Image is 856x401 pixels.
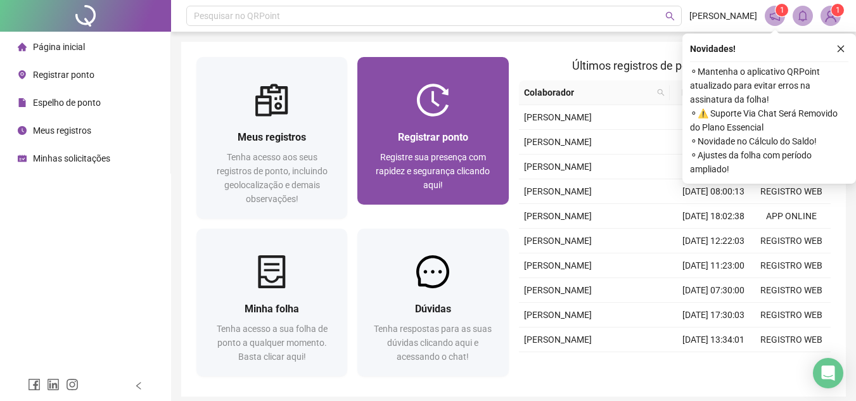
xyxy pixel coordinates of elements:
[690,134,848,148] span: ⚬ Novidade no Cálculo do Saldo!
[33,125,91,136] span: Meus registros
[524,211,592,221] span: [PERSON_NAME]
[675,86,730,99] span: Data/Hora
[675,204,753,229] td: [DATE] 18:02:38
[524,162,592,172] span: [PERSON_NAME]
[524,137,592,147] span: [PERSON_NAME]
[831,4,844,16] sup: Atualize o seu contato no menu Meus Dados
[675,105,753,130] td: [DATE] 18:40:16
[753,278,831,303] td: REGISTRO WEB
[33,98,101,108] span: Espelho de ponto
[18,154,27,163] span: schedule
[18,98,27,107] span: file
[675,253,753,278] td: [DATE] 11:23:00
[836,44,845,53] span: close
[33,42,85,52] span: Página inicial
[821,6,840,25] img: 85006
[134,381,143,390] span: left
[357,57,508,205] a: Registrar pontoRegistre sua presença com rapidez e segurança clicando aqui!
[66,378,79,391] span: instagram
[753,204,831,229] td: APP ONLINE
[690,65,848,106] span: ⚬ Mantenha o aplicativo QRPoint atualizado para evitar erros na assinatura da folha!
[675,229,753,253] td: [DATE] 12:22:03
[689,9,757,23] span: [PERSON_NAME]
[524,186,592,196] span: [PERSON_NAME]
[675,278,753,303] td: [DATE] 07:30:00
[670,80,745,105] th: Data/Hora
[655,83,667,102] span: search
[47,378,60,391] span: linkedin
[415,303,451,315] span: Dúvidas
[524,310,592,320] span: [PERSON_NAME]
[376,152,490,190] span: Registre sua presença com rapidez e segurança clicando aqui!
[675,303,753,328] td: [DATE] 17:30:03
[797,10,808,22] span: bell
[18,42,27,51] span: home
[217,152,328,204] span: Tenha acesso aos seus registros de ponto, incluindo geolocalização e demais observações!
[572,59,777,72] span: Últimos registros de ponto sincronizados
[238,131,306,143] span: Meus registros
[217,324,328,362] span: Tenha acesso a sua folha de ponto a qualquer momento. Basta clicar aqui!
[836,6,840,15] span: 1
[813,358,843,388] div: Open Intercom Messenger
[33,70,94,80] span: Registrar ponto
[675,130,753,155] td: [DATE] 12:48:16
[753,179,831,204] td: REGISTRO WEB
[690,106,848,134] span: ⚬ ⚠️ Suporte Via Chat Será Removido do Plano Essencial
[780,6,784,15] span: 1
[769,10,781,22] span: notification
[675,179,753,204] td: [DATE] 08:00:13
[18,70,27,79] span: environment
[245,303,299,315] span: Minha folha
[196,57,347,219] a: Meus registrosTenha acesso aos seus registros de ponto, incluindo geolocalização e demais observa...
[753,303,831,328] td: REGISTRO WEB
[524,86,653,99] span: Colaborador
[753,352,831,377] td: APP ONLINE
[524,334,592,345] span: [PERSON_NAME]
[675,155,753,179] td: [DATE] 11:48:27
[665,11,675,21] span: search
[524,285,592,295] span: [PERSON_NAME]
[374,324,492,362] span: Tenha respostas para as suas dúvidas clicando aqui e acessando o chat!
[753,229,831,253] td: REGISTRO WEB
[196,229,347,376] a: Minha folhaTenha acesso a sua folha de ponto a qualquer momento. Basta clicar aqui!
[690,42,736,56] span: Novidades !
[675,352,753,377] td: [DATE] 12:34:11
[524,260,592,271] span: [PERSON_NAME]
[357,229,508,376] a: DúvidasTenha respostas para as suas dúvidas clicando aqui e acessando o chat!
[28,378,41,391] span: facebook
[753,253,831,278] td: REGISTRO WEB
[398,131,468,143] span: Registrar ponto
[657,89,665,96] span: search
[33,153,110,163] span: Minhas solicitações
[776,4,788,16] sup: 1
[690,148,848,176] span: ⚬ Ajustes da folha com período ampliado!
[18,126,27,135] span: clock-circle
[524,112,592,122] span: [PERSON_NAME]
[524,236,592,246] span: [PERSON_NAME]
[753,328,831,352] td: REGISTRO WEB
[675,328,753,352] td: [DATE] 13:34:01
